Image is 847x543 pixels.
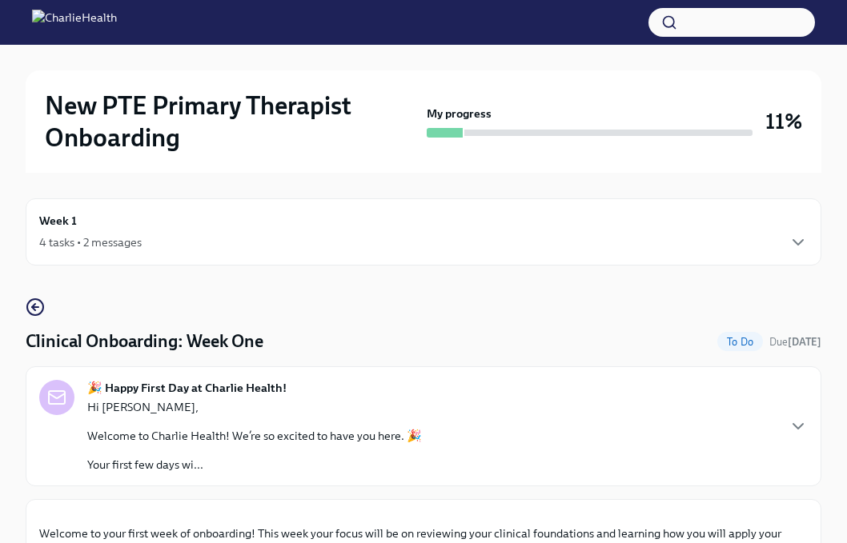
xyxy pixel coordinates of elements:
h3: 11% [765,107,802,136]
img: CharlieHealth [32,10,117,35]
h2: New PTE Primary Therapist Onboarding [45,90,420,154]
span: October 4th, 2025 10:00 [769,334,821,349]
h6: Week 1 [39,212,77,230]
strong: [DATE] [788,336,821,348]
strong: 🎉 Happy First Day at Charlie Health! [87,380,287,396]
span: Due [769,336,821,348]
p: Your first few days wi... [87,457,422,473]
strong: My progress [427,106,492,122]
p: Welcome to Charlie Health! We’re so excited to have you here. 🎉 [87,428,422,444]
p: Hi [PERSON_NAME], [87,399,422,415]
span: To Do [717,336,763,348]
h4: Clinical Onboarding: Week One [26,329,263,353]
div: 4 tasks • 2 messages [39,234,142,250]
